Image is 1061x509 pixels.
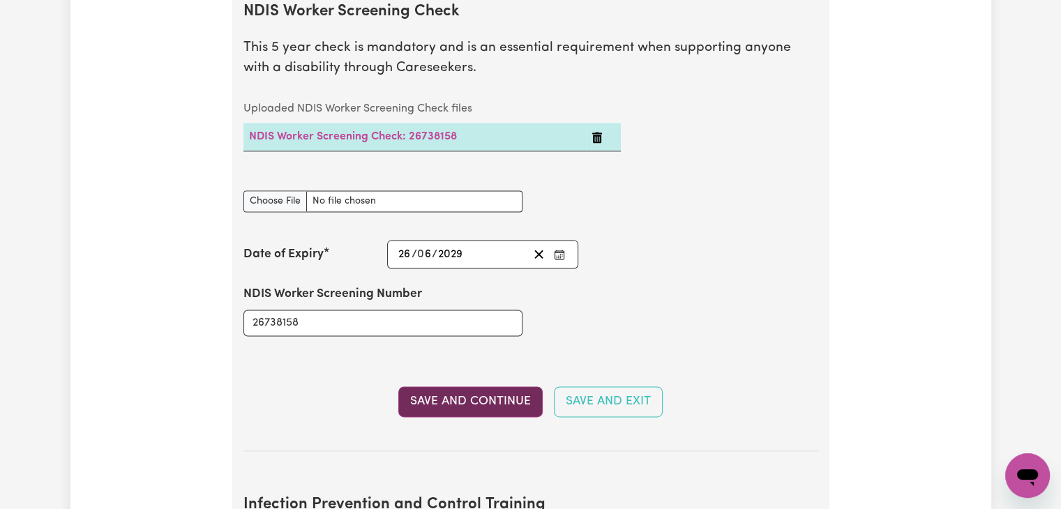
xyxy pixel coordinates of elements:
[550,245,569,264] button: Enter the Date of Expiry of your NDIS Worker Screening Check
[243,95,621,123] caption: Uploaded NDIS Worker Screening Check files
[417,249,424,260] span: 0
[243,3,818,22] h2: NDIS Worker Screening Check
[243,245,324,264] label: Date of Expiry
[412,248,417,261] span: /
[1005,453,1050,498] iframe: Button to launch messaging window
[592,128,603,145] button: Delete NDIS Worker Screening Check: 26738158
[243,285,422,303] label: NDIS Worker Screening Number
[418,245,432,264] input: --
[437,245,464,264] input: ----
[243,38,818,79] p: This 5 year check is mandatory and is an essential requirement when supporting anyone with a disa...
[432,248,437,261] span: /
[398,245,412,264] input: --
[554,386,663,417] button: Save and Exit
[528,245,550,264] button: Clear date
[249,131,457,142] a: NDIS Worker Screening Check: 26738158
[398,386,543,417] button: Save and Continue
